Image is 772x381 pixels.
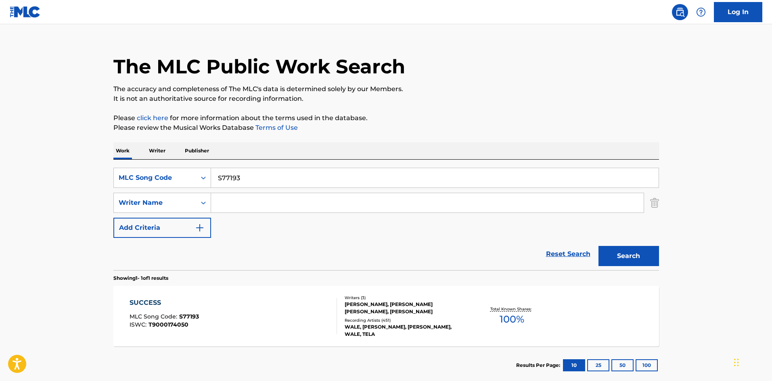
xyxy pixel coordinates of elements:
span: MLC Song Code : [130,313,179,320]
a: Log In [714,2,762,22]
div: Writers ( 3 ) [345,295,467,301]
p: Work [113,142,132,159]
span: 100 % [500,312,524,327]
button: Search [598,246,659,266]
a: click here [137,114,168,122]
p: Writer [146,142,168,159]
span: ISWC : [130,321,149,328]
p: Results Per Page: [516,362,562,369]
a: Public Search [672,4,688,20]
span: S77193 [179,313,199,320]
div: MLC Song Code [119,173,191,183]
a: SUCCESSMLC Song Code:S77193ISWC:T9000174050Writers (3)[PERSON_NAME], [PERSON_NAME] [PERSON_NAME],... [113,286,659,346]
div: SUCCESS [130,298,199,308]
p: It is not an authoritative source for recording information. [113,94,659,104]
div: WALE, [PERSON_NAME], [PERSON_NAME], WALE, TELA [345,323,467,338]
p: Showing 1 - 1 of 1 results [113,275,168,282]
form: Search Form [113,168,659,270]
h1: The MLC Public Work Search [113,54,405,79]
img: Delete Criterion [650,193,659,213]
a: Reset Search [542,245,594,263]
p: Publisher [182,142,211,159]
div: Drag [734,350,739,375]
p: Total Known Shares: [490,306,533,312]
p: The accuracy and completeness of The MLC's data is determined solely by our Members. [113,84,659,94]
button: 10 [563,359,585,371]
button: 50 [611,359,634,371]
button: Add Criteria [113,218,211,238]
img: help [696,7,706,17]
iframe: Chat Widget [732,342,772,381]
p: Please review the Musical Works Database [113,123,659,133]
div: [PERSON_NAME], [PERSON_NAME] [PERSON_NAME], [PERSON_NAME] [345,301,467,315]
img: search [675,7,685,17]
a: Terms of Use [254,124,298,131]
div: Recording Artists ( 451 ) [345,317,467,323]
img: MLC Logo [10,6,41,18]
button: 25 [587,359,609,371]
div: Help [693,4,709,20]
button: 100 [636,359,658,371]
p: Please for more information about the terms used in the database. [113,113,659,123]
span: T9000174050 [149,321,188,328]
div: Writer Name [119,198,191,208]
img: 9d2ae6d4665cec9f34b9.svg [195,223,205,233]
